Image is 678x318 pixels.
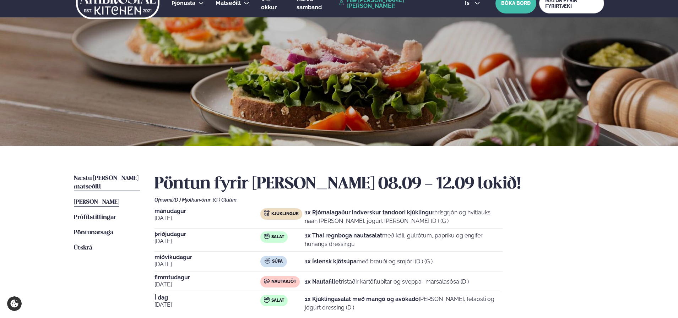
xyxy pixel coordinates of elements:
[264,297,270,303] img: salad.svg
[264,278,270,284] img: beef.svg
[271,298,284,303] span: Salat
[265,258,270,264] img: soup.svg
[154,254,260,260] span: miðvikudagur
[305,278,469,286] p: ristaðir kartöflubitar og sveppa- marsalasósa (D )
[74,175,139,190] span: Næstu [PERSON_NAME] matseðill
[459,0,486,6] button: is
[74,174,140,191] a: Næstu [PERSON_NAME] matseðill
[74,230,113,236] span: Pöntunarsaga
[154,237,260,246] span: [DATE]
[154,280,260,289] span: [DATE]
[465,0,472,6] span: is
[271,211,299,217] span: Kjúklingur
[305,295,503,312] p: [PERSON_NAME], fetaosti og jógúrt dressing (D )
[154,214,260,223] span: [DATE]
[271,279,296,285] span: Nautakjöt
[74,199,119,205] span: [PERSON_NAME]
[271,234,284,240] span: Salat
[305,232,382,239] strong: 1x Thai regnboga nautasalat
[264,234,270,239] img: salad.svg
[7,296,22,311] a: Cookie settings
[305,208,503,225] p: hrísgrjón og hvítlauks naan [PERSON_NAME], jógúrt [PERSON_NAME] (D ) (G )
[305,231,503,248] p: með káli, gulrótum, papriku og engifer hunangs dressingu
[154,301,260,309] span: [DATE]
[213,197,237,203] span: (G ) Glúten
[154,208,260,214] span: mánudagur
[305,258,357,265] strong: 1x Íslensk kjötsúpa
[305,257,433,266] p: með brauði og smjöri (D ) (G )
[154,197,604,203] div: Ofnæmi:
[74,198,119,207] a: [PERSON_NAME]
[305,296,419,302] strong: 1x Kjúklingasalat með mangó og avókadó
[154,174,604,194] h2: Pöntun fyrir [PERSON_NAME] 08.09 - 12.09 lokið!
[154,260,260,269] span: [DATE]
[154,275,260,280] span: fimmtudagur
[173,197,213,203] span: (D ) Mjólkurvörur ,
[305,278,341,285] strong: 1x Nautafillet
[305,209,434,216] strong: 1x Rjómalagaður indverskur tandoori kjúklingur
[154,295,260,301] span: Í dag
[264,210,270,216] img: chicken.svg
[74,214,116,220] span: Prófílstillingar
[74,213,116,222] a: Prófílstillingar
[154,231,260,237] span: þriðjudagur
[74,245,92,251] span: Útskrá
[272,259,283,264] span: Súpa
[74,244,92,252] a: Útskrá
[74,229,113,237] a: Pöntunarsaga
